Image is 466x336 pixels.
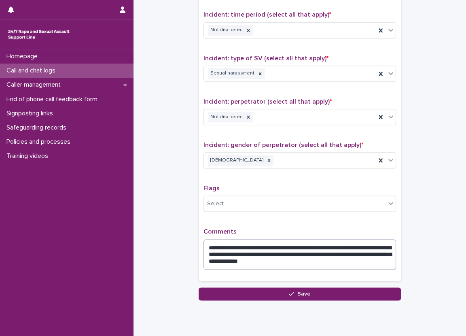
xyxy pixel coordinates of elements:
[203,185,220,191] span: Flags
[203,55,328,62] span: Incident: type of SV (select all that apply)
[203,98,332,105] span: Incident: perpetrator (select all that apply)
[203,11,331,18] span: Incident: time period (select all that apply)
[3,152,55,160] p: Training videos
[199,287,401,300] button: Save
[208,68,256,79] div: Sexual harassment
[3,53,44,60] p: Homepage
[203,228,237,235] span: Comments
[207,200,227,208] div: Select...
[3,124,73,132] p: Safeguarding records
[6,26,71,43] img: rhQMoQhaT3yELyF149Cw
[3,81,67,89] p: Caller management
[297,291,311,297] span: Save
[203,142,363,148] span: Incident: gender of perpetrator (select all that apply)
[208,155,265,166] div: [DEMOGRAPHIC_DATA]
[3,96,104,103] p: End of phone call feedback form
[208,25,244,36] div: Not disclosed
[3,138,77,146] p: Policies and processes
[3,67,62,74] p: Call and chat logs
[3,110,59,117] p: Signposting links
[208,112,244,123] div: Not disclosed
